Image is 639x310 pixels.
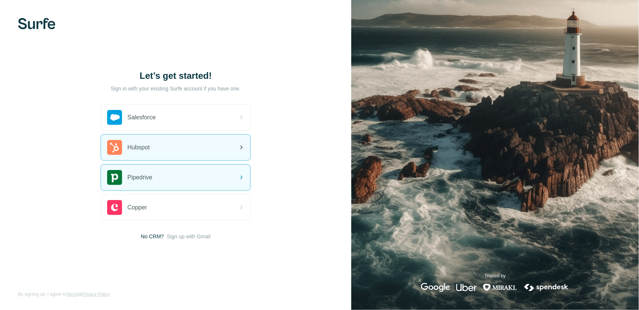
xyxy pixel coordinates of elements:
[127,113,156,122] span: Salesforce
[127,173,152,182] span: Pipedrive
[483,283,517,292] img: mirakl's logo
[141,233,164,240] span: No CRM?
[111,85,241,92] p: Sign in with your existing Surfe account if you have one.
[127,203,147,212] span: Copper
[18,18,55,29] img: Surfe's logo
[127,143,150,152] span: Hubspot
[421,283,450,292] img: google's logo
[107,110,122,125] img: salesforce's logo
[456,283,477,292] img: uber's logo
[167,233,211,240] button: Sign up with Gmail
[18,291,110,298] span: By signing up, I agree to &
[485,272,506,279] p: Trusted by
[107,200,122,215] img: copper's logo
[523,283,570,292] img: spendesk's logo
[107,140,122,155] img: hubspot's logo
[107,170,122,185] img: pipedrive's logo
[66,292,79,297] a: Terms
[82,292,110,297] a: Privacy Policy
[101,70,251,82] h1: Let’s get started!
